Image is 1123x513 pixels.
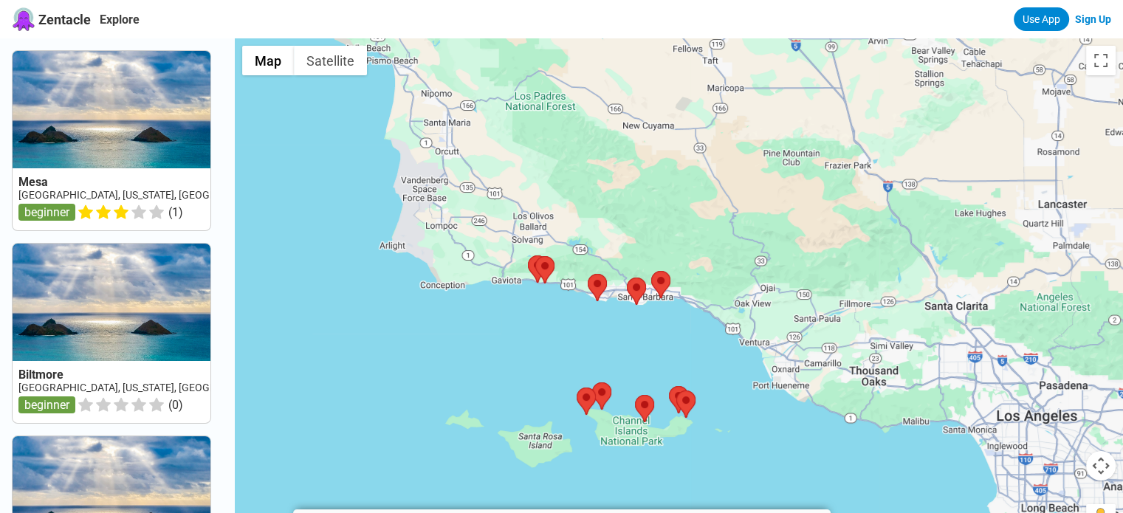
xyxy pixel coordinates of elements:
[242,46,294,75] button: Show street map
[12,7,91,31] a: Zentacle logoZentacle
[1086,451,1116,481] button: Map camera controls
[294,46,367,75] button: Show satellite imagery
[1086,46,1116,75] button: Toggle fullscreen view
[12,7,35,31] img: Zentacle logo
[38,12,91,27] span: Zentacle
[1075,13,1111,25] a: Sign Up
[1014,7,1069,31] a: Use App
[100,13,140,27] a: Explore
